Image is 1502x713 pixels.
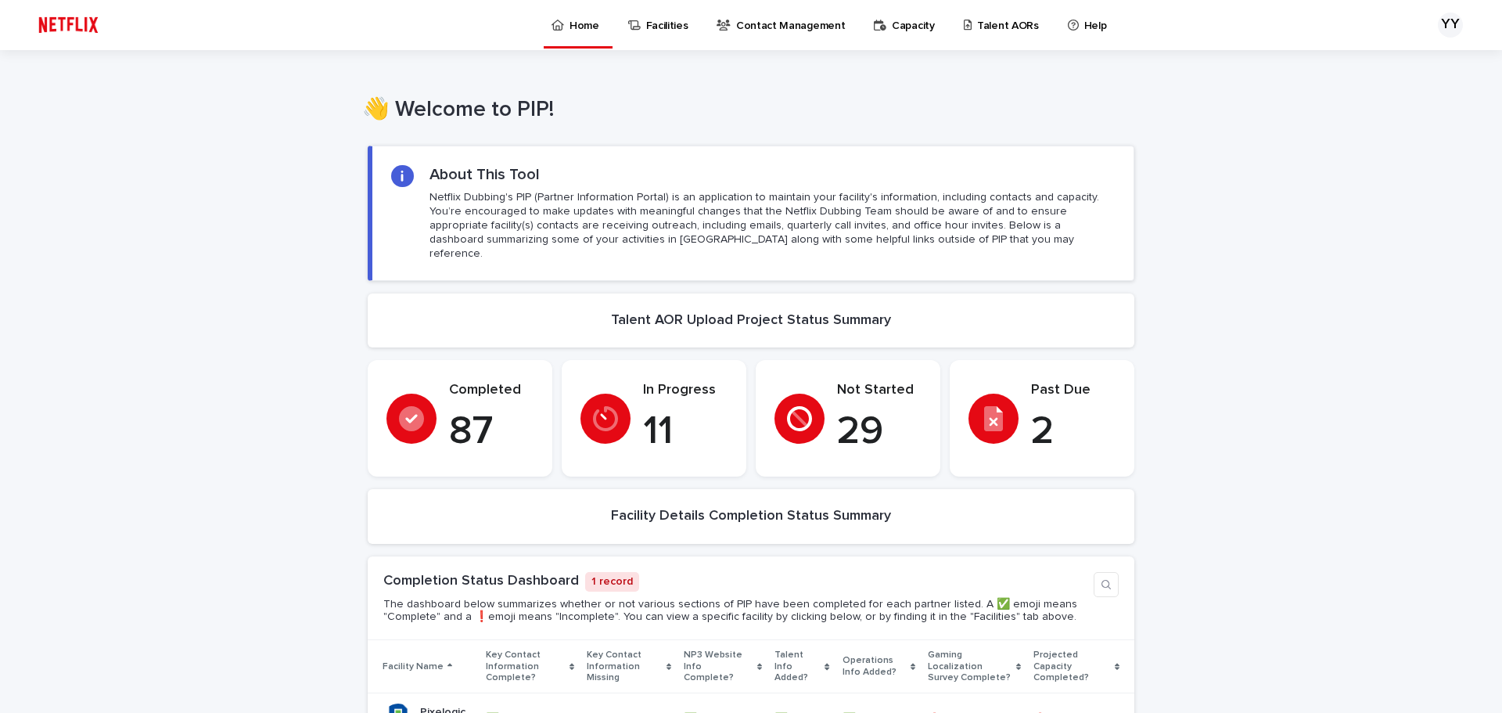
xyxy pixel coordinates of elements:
[837,382,922,399] p: Not Started
[611,508,891,525] h2: Facility Details Completion Status Summary
[429,190,1115,261] p: Netflix Dubbing's PIP (Partner Information Portal) is an application to maintain your facility's ...
[383,658,444,675] p: Facility Name
[928,646,1012,686] p: Gaming Localization Survey Complete?
[643,382,728,399] p: In Progress
[486,646,566,686] p: Key Contact Information Complete?
[1438,13,1463,38] div: YY
[429,165,540,184] h2: About This Tool
[843,652,907,681] p: Operations Info Added?
[1031,382,1116,399] p: Past Due
[1031,409,1116,456] p: 2
[449,382,534,399] p: Completed
[774,646,821,686] p: Talent Info Added?
[585,572,639,592] p: 1 record
[643,409,728,456] p: 11
[611,312,891,329] h2: Talent AOR Upload Project Status Summary
[449,409,534,456] p: 87
[1033,646,1110,686] p: Projected Capacity Completed?
[587,646,663,686] p: Key Contact Information Missing
[362,97,1129,124] h1: 👋 Welcome to PIP!
[837,409,922,456] p: 29
[31,9,106,41] img: ifQbXi3ZQGMSEF7WDB7W
[383,598,1087,625] p: The dashboard below summarizes whether or not various sections of PIP have been completed for eac...
[383,574,579,588] a: Completion Status Dashboard
[684,646,753,686] p: NP3 Website Info Complete?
